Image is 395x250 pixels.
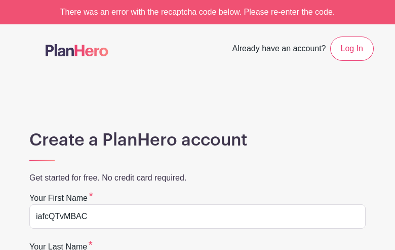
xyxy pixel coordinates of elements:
[232,39,326,61] span: Already have an account?
[46,44,108,56] img: logo-507f7623f17ff9eddc593b1ce0a138ce2505c220e1c5a4e2b4648c50719b7d32.svg
[29,192,93,204] label: Your first name
[29,172,366,184] p: Get started for free. No credit card required.
[29,204,366,229] input: e.g. Julie
[29,130,366,150] h1: Create a PlanHero account
[330,37,374,61] a: Log In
